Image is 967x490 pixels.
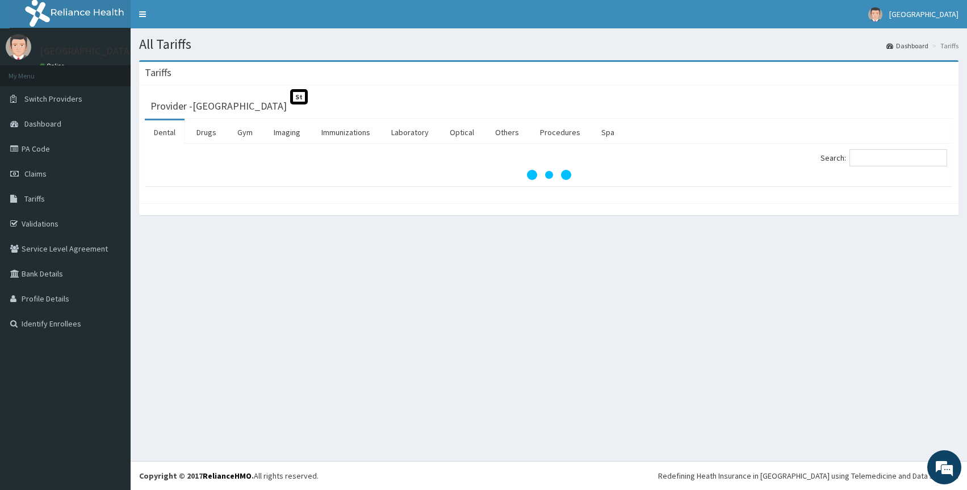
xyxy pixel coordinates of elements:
span: Tariffs [24,194,45,204]
footer: All rights reserved. [131,461,967,490]
span: [GEOGRAPHIC_DATA] [889,9,958,19]
li: Tariffs [930,41,958,51]
a: Immunizations [312,120,379,144]
a: RelianceHMO [203,471,252,481]
a: Others [486,120,528,144]
img: User Image [6,34,31,60]
img: User Image [868,7,882,22]
p: [GEOGRAPHIC_DATA] [40,46,133,56]
a: Procedures [531,120,589,144]
a: Optical [441,120,483,144]
label: Search: [821,149,947,166]
svg: audio-loading [526,152,572,198]
a: Dashboard [886,41,928,51]
a: Online [40,62,67,70]
span: Claims [24,169,47,179]
a: Dental [145,120,185,144]
a: Imaging [265,120,309,144]
h3: Tariffs [145,68,171,78]
h3: Provider - [GEOGRAPHIC_DATA] [150,101,287,111]
div: Redefining Heath Insurance in [GEOGRAPHIC_DATA] using Telemedicine and Data Science! [658,470,958,481]
a: Spa [592,120,623,144]
span: St [290,89,308,104]
a: Drugs [187,120,225,144]
input: Search: [849,149,947,166]
strong: Copyright © 2017 . [139,471,254,481]
span: Switch Providers [24,94,82,104]
a: Laboratory [382,120,438,144]
h1: All Tariffs [139,37,958,52]
span: Dashboard [24,119,61,129]
a: Gym [228,120,262,144]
